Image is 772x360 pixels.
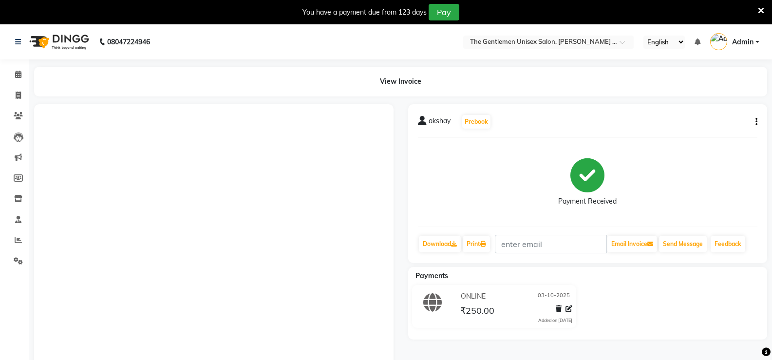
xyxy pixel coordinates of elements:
div: Payment Received [558,196,617,207]
span: ONLINE [461,291,486,302]
img: Admin [710,33,727,50]
button: Send Message [659,236,707,252]
button: Prebook [462,115,490,129]
a: Print [463,236,490,252]
div: Added on [DATE] [538,317,572,324]
span: Payments [415,271,448,280]
button: Email Invoice [607,236,657,252]
img: logo [25,28,92,56]
input: enter email [495,235,607,253]
a: Feedback [711,236,745,252]
b: 08047224946 [107,28,150,56]
span: ₹250.00 [460,305,494,319]
a: Download [419,236,461,252]
div: You have a payment due from 123 days [302,7,427,18]
span: 03-10-2025 [538,291,570,302]
button: Pay [429,4,459,20]
div: View Invoice [34,67,767,96]
span: Admin [732,37,753,47]
span: akshay [429,116,451,130]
